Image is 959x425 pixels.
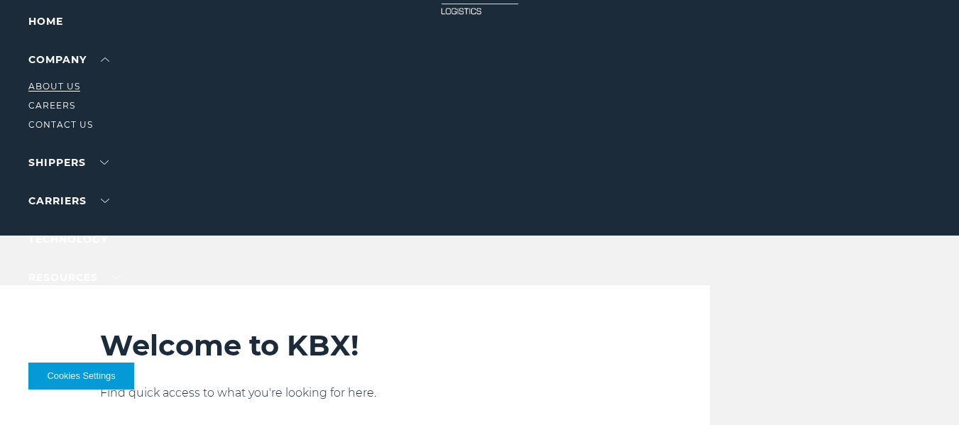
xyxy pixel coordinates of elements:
[28,53,109,66] a: Company
[28,233,108,245] a: Technology
[100,328,618,363] h2: Welcome to KBX!
[28,363,134,390] button: Cookies Settings
[28,81,80,92] a: About Us
[28,194,109,207] a: Carriers
[28,100,75,111] a: Careers
[100,385,618,402] p: Find quick access to what you're looking for here.
[28,15,63,28] a: Home
[28,271,121,284] a: RESOURCES
[28,119,93,130] a: Contact Us
[28,156,109,169] a: SHIPPERS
